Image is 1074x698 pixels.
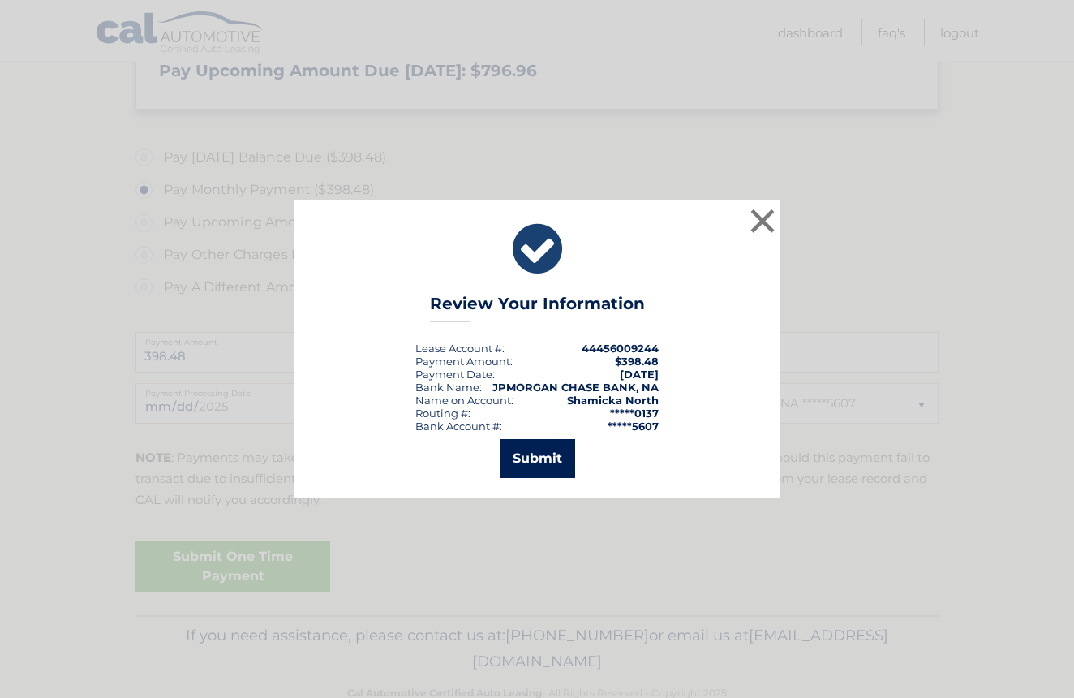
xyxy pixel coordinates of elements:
[620,368,659,381] span: [DATE]
[430,294,645,322] h3: Review Your Information
[415,355,513,368] div: Payment Amount:
[582,342,659,355] strong: 44456009244
[415,394,513,407] div: Name on Account:
[415,368,495,381] div: :
[615,355,659,368] span: $398.48
[415,420,502,433] div: Bank Account #:
[415,407,470,420] div: Routing #:
[500,439,575,478] button: Submit
[415,342,505,355] div: Lease Account #:
[567,394,659,407] strong: Shamicka North
[492,381,659,394] strong: JPMORGAN CHASE BANK, NA
[415,381,482,394] div: Bank Name:
[746,205,779,237] button: ×
[415,368,492,381] span: Payment Date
